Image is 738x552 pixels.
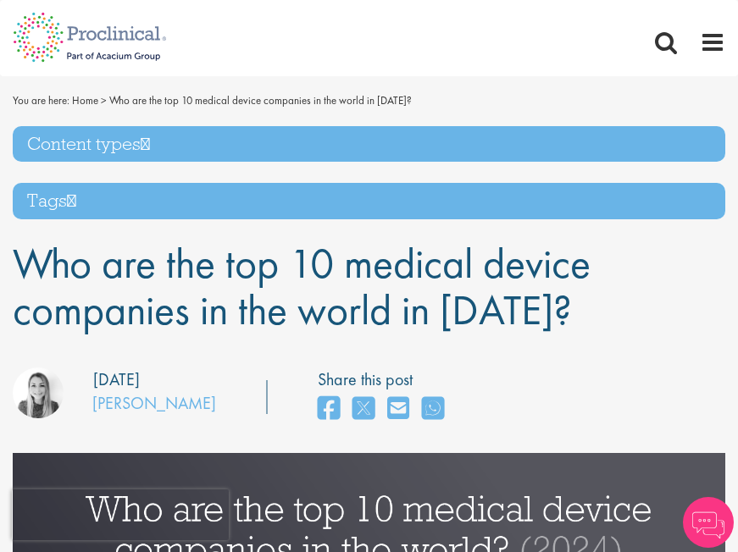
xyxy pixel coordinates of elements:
img: Hannah Burke [13,367,64,418]
a: share on whats app [422,391,444,428]
img: Chatbot [683,497,734,548]
a: share on twitter [352,391,375,428]
div: [DATE] [93,367,140,392]
h3: Tags [13,183,725,219]
iframe: reCAPTCHA [12,489,229,540]
a: [PERSON_NAME] [92,392,216,414]
label: Share this post [318,367,452,392]
span: Who are the top 10 medical device companies in the world in [DATE]? [13,236,591,337]
span: Who are the top 10 medical device companies in the world in [DATE]? [109,93,412,108]
a: share on email [387,391,409,428]
a: share on facebook [318,391,340,428]
h3: Content types [13,126,725,163]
